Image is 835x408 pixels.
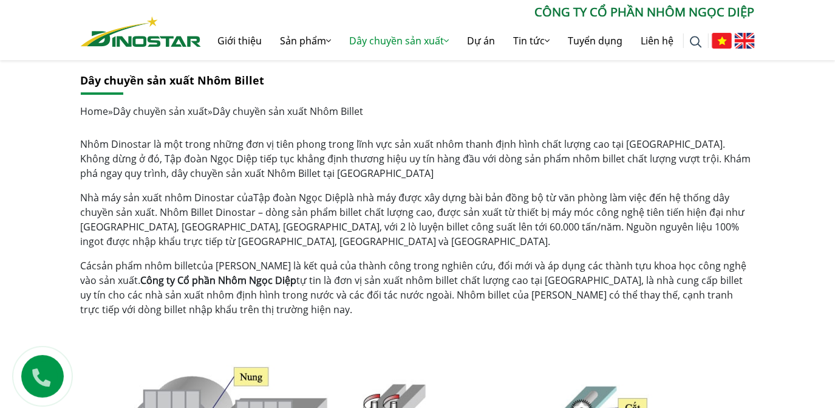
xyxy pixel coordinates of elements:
[114,105,208,118] a: Dây chuyền sản xuất
[209,21,271,60] a: Giới thiệu
[213,105,364,118] span: Dây chuyền sản xuất Nhôm Billet
[505,21,559,60] a: Tin tức
[559,21,632,60] a: Tuyển dụng
[81,190,755,249] p: Nhà máy sản xuất nhôm Dinostar của là nhà máy được xây dựng bài bản đồng bộ từ văn phòng làm việc...
[271,21,341,60] a: Sản phẩm
[201,3,755,21] p: CÔNG TY CỔ PHẦN NHÔM NGỌC DIỆP
[735,33,755,49] img: English
[341,21,458,60] a: Dây chuyền sản xuất
[97,259,197,272] a: sản phẩm nhôm billet
[81,137,755,181] p: Nhôm Dinostar là một trong những đơn vị tiên phong trong lĩnh vực sản xuất nhôm thanh định hình c...
[81,105,364,118] span: » »
[81,105,109,118] a: Home
[81,73,265,88] a: Dây chuyền sản xuất Nhôm Billet
[81,258,755,317] p: Các của [PERSON_NAME] là kết quả của thành công trong nghiên cứu, đổi mới và áp dụng các thành tự...
[632,21,683,60] a: Liên hệ
[690,36,702,48] img: search
[141,274,297,287] strong: Công ty Cổ phần Nhôm Ngọc Diệp
[81,16,201,47] img: Nhôm Dinostar
[254,191,347,204] a: Tập đoàn Ngọc Diệp
[712,33,732,49] img: Tiếng Việt
[458,21,505,60] a: Dự án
